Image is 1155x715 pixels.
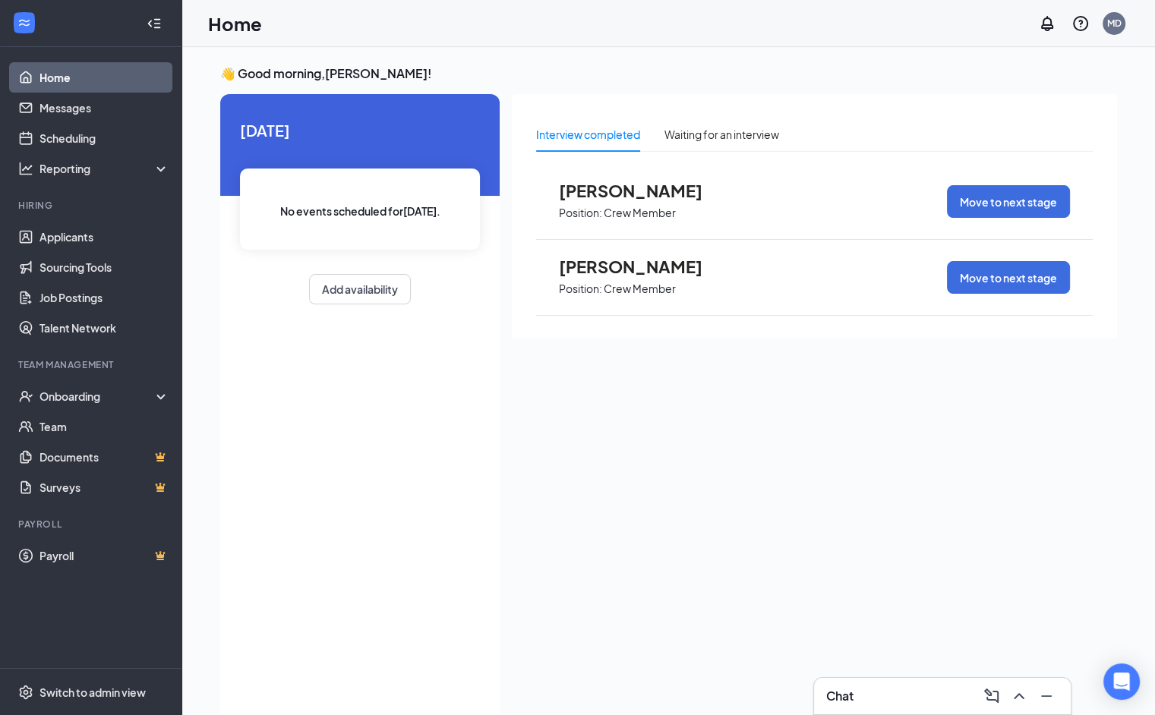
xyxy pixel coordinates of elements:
svg: Collapse [147,16,162,31]
div: Onboarding [39,389,156,404]
p: Crew Member [604,206,676,220]
div: MD [1107,17,1122,30]
a: Scheduling [39,123,169,153]
svg: WorkstreamLogo [17,15,32,30]
svg: ComposeMessage [983,687,1001,705]
a: Team [39,411,169,442]
a: Talent Network [39,313,169,343]
a: SurveysCrown [39,472,169,502]
button: Add availability [309,274,411,304]
div: Waiting for an interview [664,126,779,143]
h3: 👋 Good morning, [PERSON_NAME] ! [220,65,1117,82]
svg: Analysis [18,161,33,176]
span: [PERSON_NAME] [559,181,726,200]
svg: UserCheck [18,389,33,404]
a: Job Postings [39,282,169,313]
button: Move to next stage [947,185,1070,218]
div: Open Intercom Messenger [1103,663,1140,700]
button: ChevronUp [1007,684,1031,708]
p: Crew Member [604,282,676,296]
button: Move to next stage [947,261,1070,294]
a: DocumentsCrown [39,442,169,472]
div: Hiring [18,199,166,212]
span: [DATE] [240,118,480,142]
div: Interview completed [536,126,640,143]
button: Minimize [1034,684,1059,708]
div: Team Management [18,358,166,371]
a: Applicants [39,222,169,252]
a: Sourcing Tools [39,252,169,282]
svg: QuestionInfo [1071,14,1090,33]
svg: ChevronUp [1010,687,1028,705]
svg: Minimize [1037,687,1056,705]
button: ComposeMessage [980,684,1004,708]
div: Switch to admin view [39,685,146,700]
p: Position: [559,206,602,220]
h3: Chat [826,688,854,704]
svg: Notifications [1038,14,1056,33]
div: Reporting [39,161,170,176]
span: No events scheduled for [DATE] . [280,203,440,219]
p: Position: [559,282,602,296]
h1: Home [208,11,262,36]
svg: Settings [18,685,33,700]
span: [PERSON_NAME] [559,257,726,276]
a: PayrollCrown [39,540,169,571]
a: Messages [39,93,169,123]
div: Payroll [18,518,166,531]
a: Home [39,62,169,93]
